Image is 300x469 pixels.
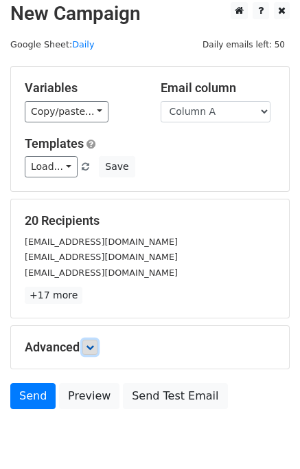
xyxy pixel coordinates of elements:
[161,80,276,96] h5: Email column
[198,39,290,50] a: Daily emails left: 50
[25,287,82,304] a: +17 more
[123,383,227,409] a: Send Test Email
[25,252,178,262] small: [EMAIL_ADDRESS][DOMAIN_NAME]
[10,2,290,25] h2: New Campaign
[25,213,275,228] h5: 20 Recipients
[10,383,56,409] a: Send
[25,340,275,355] h5: Advanced
[25,268,178,278] small: [EMAIL_ADDRESS][DOMAIN_NAME]
[25,237,178,247] small: [EMAIL_ADDRESS][DOMAIN_NAME]
[10,39,94,50] small: Google Sheet:
[72,39,94,50] a: Daily
[25,136,84,151] a: Templates
[59,383,119,409] a: Preview
[99,156,135,177] button: Save
[25,156,78,177] a: Load...
[25,80,140,96] h5: Variables
[198,37,290,52] span: Daily emails left: 50
[25,101,108,122] a: Copy/paste...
